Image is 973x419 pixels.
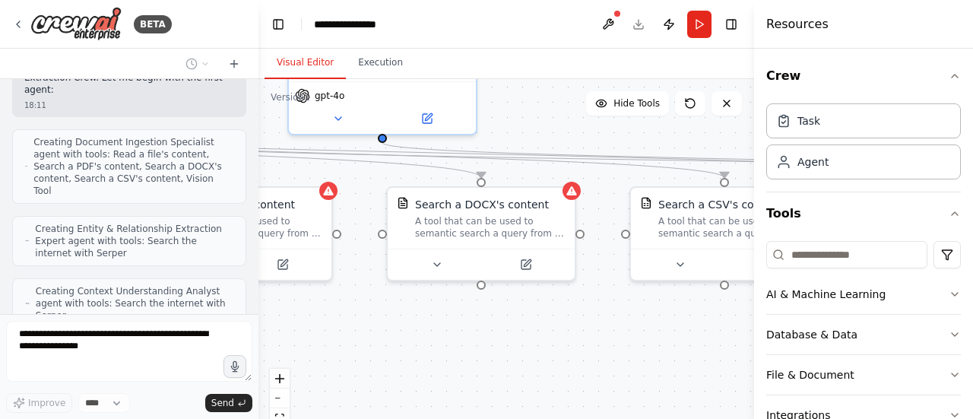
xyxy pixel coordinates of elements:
button: Hide left sidebar [268,14,289,35]
button: Database & Data [766,315,961,354]
button: Open in side panel [384,110,470,128]
div: Search a CSV's content [658,197,782,212]
button: Tools [766,192,961,235]
nav: breadcrumb [314,17,390,32]
div: BETA [134,15,172,33]
div: Agent [797,154,829,170]
button: zoom in [270,369,290,389]
button: Send [205,394,252,412]
img: CSVSearchTool [640,197,652,209]
button: Open in side panel [726,256,812,274]
button: File & Document [766,355,961,395]
div: DOCXSearchToolSearch a DOCX's contentA tool that can be used to semantic search a query from a DO... [386,186,576,281]
button: Start a new chat [222,55,246,73]
button: Crew [766,55,961,97]
span: Creating Document Ingestion Specialist agent with tools: Read a file's content, Search a PDF's co... [33,136,233,197]
button: Hide Tools [586,91,669,116]
div: A tool that can be used to semantic search a query from a CSV's content. [658,215,809,240]
p: Now I'll start creating the Knowledge Extraction Crew. Let me begin with the first agent: [24,61,234,97]
div: CSVSearchToolSearch a CSV's contentA tool that can be used to semantic search a query from a CSV'... [629,186,819,281]
button: Open in side panel [483,256,569,274]
div: Crew [766,97,961,192]
div: gpt-4o [287,4,477,135]
img: DOCXSearchTool [397,197,409,209]
div: 18:11 [24,100,234,111]
button: Open in side panel [239,256,325,274]
button: AI & Machine Learning [766,275,961,314]
span: Send [211,397,234,409]
button: Visual Editor [265,47,346,79]
button: zoom out [270,389,290,408]
button: Improve [6,393,72,413]
img: Logo [30,7,122,41]
span: gpt-4o [315,90,344,102]
button: Execution [346,47,415,79]
div: PDFSearchToolSearch a PDF's contentA tool that can be used to semantic search a query from a PDF'... [143,186,333,281]
span: Creating Context Understanding Analyst agent with tools: Search the internet with Serper [36,285,233,322]
div: Version 1 [271,91,310,103]
span: Creating Entity & Relationship Extraction Expert agent with tools: Search the internet with Serper [35,223,233,259]
span: Hide Tools [613,97,660,110]
div: Task [797,113,820,129]
button: Click to speak your automation idea [223,355,246,378]
span: Improve [28,397,65,409]
h4: Resources [766,15,829,33]
button: Hide right sidebar [721,14,742,35]
div: Search a DOCX's content [415,197,549,212]
div: A tool that can be used to semantic search a query from a DOCX's content. [415,215,566,240]
button: Switch to previous chat [179,55,216,73]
